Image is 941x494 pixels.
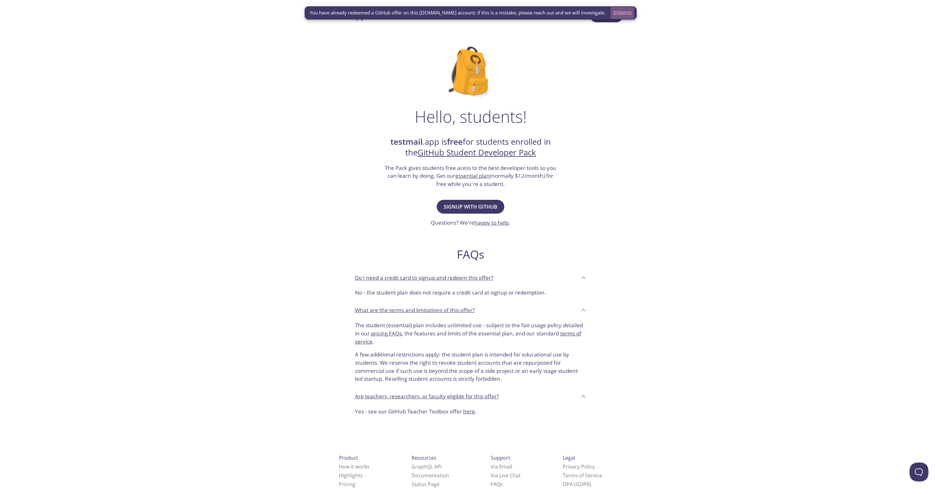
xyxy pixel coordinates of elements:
div: Are teachers, researchers, or faculty eligible for this offer? [350,405,591,421]
div: What are the terms and limitations of this offer? [350,302,591,319]
span: Product [339,454,358,461]
p: No - the student plan does not require a credit card at signup or redemption. [355,289,586,297]
p: A few additional restrictions apply: the student plan is intended for educational use by students... [355,345,586,383]
p: Do I need a credit card to signup and redeem this offer? [355,274,493,282]
span: Resources [412,454,436,461]
a: Highlights [339,472,363,479]
div: Do I need a credit card to signup and redeem this offer? [350,269,591,286]
a: terms of service [355,330,581,345]
span: You have already redeemed a GitHub offer on this [DOMAIN_NAME] account; if this is a mistake, ple... [310,9,606,16]
h3: The Pack gives students free acess to the best developer tools so you can learn by doing. Get our... [384,164,557,188]
span: Legal [563,454,575,461]
a: happy to help [474,219,509,226]
a: pricing FAQs [371,330,402,337]
strong: testmail [317,11,349,22]
a: essential plan [455,172,490,179]
button: Dismiss [611,7,634,19]
p: What are the terms and limitations of this offer? [355,306,475,314]
div: What are the terms and limitations of this offer? [350,319,591,388]
a: Status Page [412,481,440,488]
h2: FAQs [350,247,591,261]
a: Via Email [491,463,512,470]
a: How it works [339,463,369,470]
iframe: Help Scout Beacon - Open [910,463,928,481]
a: Via Live Chat [491,472,521,479]
a: Documentation [412,472,449,479]
div: Do I need a credit card to signup and redeem this offer? [350,286,591,302]
span: Support [491,454,510,461]
span: Dismiss [613,9,632,17]
p: The student (essential) plan includes unlimited use - subject to the fair usage policy detailed i... [355,321,586,345]
a: Pricing [339,481,355,488]
h1: Hello, students! [415,107,527,126]
a: here [463,408,475,415]
div: Are teachers, researchers, or faculty eligible for this offer? [350,388,591,405]
a: GitHub Student Developer Pack [418,147,536,158]
h3: Questions? We're . [431,219,510,227]
strong: testmail [390,136,423,147]
span: s [500,481,503,488]
p: Are teachers, researchers, or faculty eligible for this offer? [355,392,499,401]
a: FAQ [491,481,503,488]
a: GraphQL API [412,463,442,470]
a: Terms of Service [563,472,602,479]
h2: .app is for students enrolled in the [384,137,557,158]
p: Yes - see our GitHub Teacher Toolbox offer . [355,407,586,416]
a: DPA (GDPR) [563,481,591,488]
a: Privacy Policy [563,463,595,470]
span: Signup with GitHub [444,202,497,211]
img: github-student-backpack.png [449,47,492,97]
strong: free [447,136,463,147]
button: Signup with GitHub [437,200,504,214]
